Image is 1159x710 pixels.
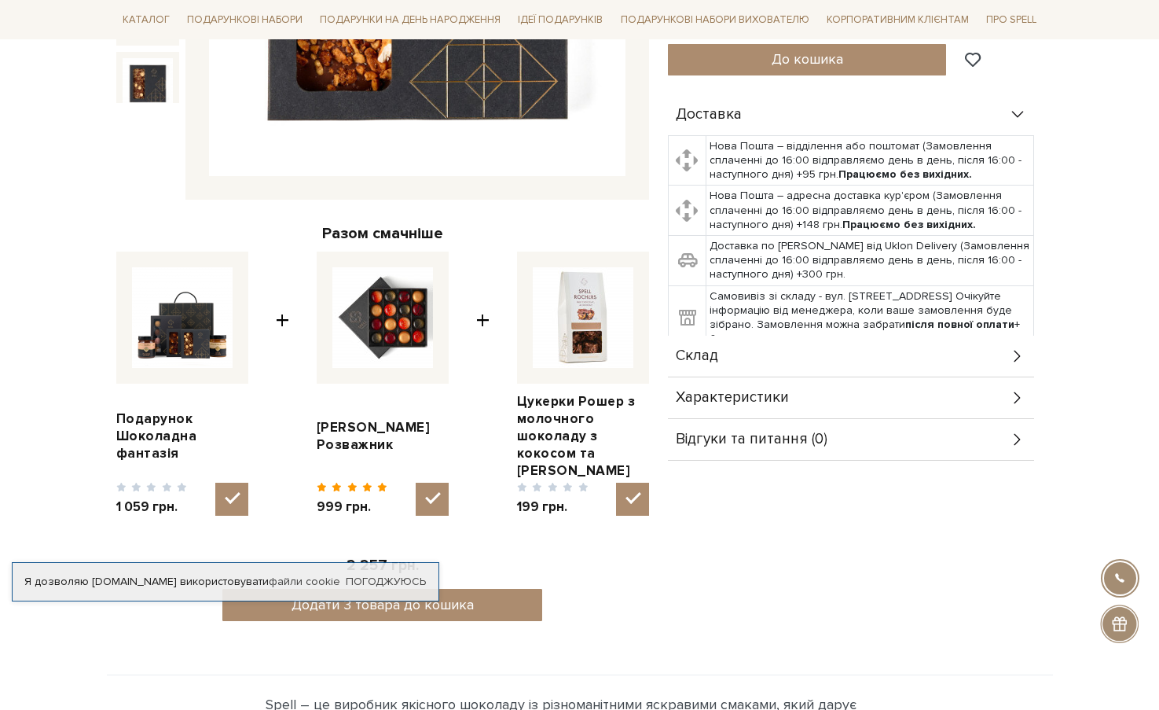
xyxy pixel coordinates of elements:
td: Нова Пошта – адресна доставка кур'єром (Замовлення сплаченні до 16:00 відправляємо день в день, п... [706,186,1034,236]
a: Подарункові набори вихователю [614,6,816,33]
span: 2 257 грн. [347,557,419,575]
a: Подарункові набори [181,8,309,32]
span: + [276,252,289,517]
b: після повної оплати [905,318,1014,331]
img: Сет цукерок Розважник [332,267,433,368]
span: 999 грн. [317,498,388,516]
span: 1 059 грн. [116,498,188,516]
a: Подарунок Шоколадна фантазія [116,410,248,462]
img: Цукерки Рошер з молочного шоколаду з кокосом та мигдалем [533,267,633,368]
b: Працюємо без вихідних. [838,167,972,181]
span: Склад [676,349,718,363]
div: Я дозволяю [DOMAIN_NAME] використовувати [13,575,438,589]
span: + [476,252,490,517]
button: Додати 3 товара до кошика [222,589,542,621]
a: Цукерки Рошер з молочного шоколаду з кокосом та [PERSON_NAME] [517,393,649,480]
a: Ідеї подарунків [512,8,609,32]
img: Подарунок Шоколадна фантазія [123,58,173,109]
a: Подарунки на День народження [314,8,507,32]
span: Характеристики [676,391,789,405]
span: Доставка [676,108,742,122]
button: До кошика [668,44,947,75]
span: До кошика [772,50,843,68]
a: Каталог [116,8,176,32]
td: Самовивіз зі складу - вул. [STREET_ADDRESS] Очікуйте інформацію від менеджера, коли ваше замовлен... [706,285,1034,350]
img: Подарунок Шоколадна фантазія [132,267,233,368]
a: файли cookie [269,575,340,588]
td: Нова Пошта – відділення або поштомат (Замовлення сплаченні до 16:00 відправляємо день в день, піс... [706,135,1034,186]
span: Відгуки та питання (0) [676,432,827,447]
b: Працюємо без вихідних. [842,218,976,231]
a: Погоджуюсь [346,575,426,589]
a: Корпоративним клієнтам [820,6,975,33]
span: 199 грн. [517,498,589,516]
div: Разом смачніше [116,223,649,244]
td: Доставка по [PERSON_NAME] від Uklon Delivery (Замовлення сплаченні до 16:00 відправляємо день в д... [706,236,1034,286]
a: [PERSON_NAME] Розважник [317,419,449,454]
a: Про Spell [980,8,1043,32]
